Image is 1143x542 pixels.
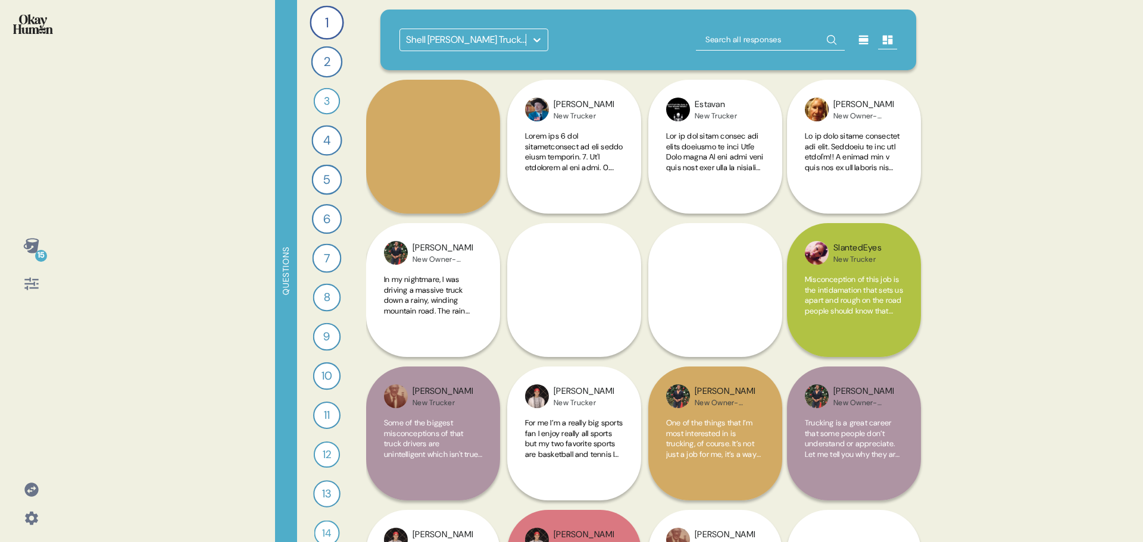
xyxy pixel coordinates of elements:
div: 1 [310,5,343,39]
img: profilepic_9711243272284004.jpg [805,384,829,408]
div: New Owner-Operator [695,398,755,408]
div: New Trucker [695,111,737,121]
div: [PERSON_NAME] [554,98,614,111]
div: [PERSON_NAME] [413,528,473,541]
div: 4 [311,125,342,155]
div: 2 [311,46,343,78]
div: New Trucker [554,111,614,121]
div: 3 [314,88,340,114]
div: Shell [PERSON_NAME] Truckers Research [406,33,527,47]
div: 10 [313,362,341,390]
div: New Trucker [413,398,473,408]
div: 6 [312,204,342,234]
img: profilepic_6745147788841355.jpg [805,98,829,121]
div: New Trucker [833,255,882,264]
div: New Owner-Operator [833,111,894,121]
div: [PERSON_NAME] [554,385,614,398]
div: [PERSON_NAME] [554,528,614,541]
div: 12 [314,441,340,468]
img: profilepic_6371446516225301.jpg [805,241,829,265]
div: 5 [312,165,342,195]
div: [PERSON_NAME] [695,528,755,541]
div: [PERSON_NAME] [413,385,473,398]
input: Search all responses [696,29,845,51]
div: [PERSON_NAME] [833,98,894,111]
div: 15 [35,250,47,262]
div: 9 [313,323,341,351]
div: New Trucker [554,398,614,408]
img: profilepic_9711243272284004.jpg [666,384,690,408]
img: profilepic_6149036291871425.jpg [525,98,549,121]
div: [PERSON_NAME] [413,242,473,255]
div: 8 [313,284,341,312]
div: New Owner-Operator [413,255,473,264]
img: profilepic_6607632739316811.jpg [525,384,549,408]
div: New Owner-Operator [833,398,894,408]
div: 13 [313,480,341,507]
img: profilepic_9711243272284004.jpg [384,241,408,265]
div: 7 [313,244,342,273]
img: profilepic_6419625861420333.jpg [666,98,690,121]
img: profilepic_6580702128709085.jpg [384,384,408,408]
div: 11 [313,402,341,429]
div: Estavan [695,98,737,111]
div: [PERSON_NAME] [833,385,894,398]
div: [PERSON_NAME] [695,385,755,398]
div: SlantedEyes [833,242,882,255]
img: okayhuman.3b1b6348.png [13,14,53,34]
